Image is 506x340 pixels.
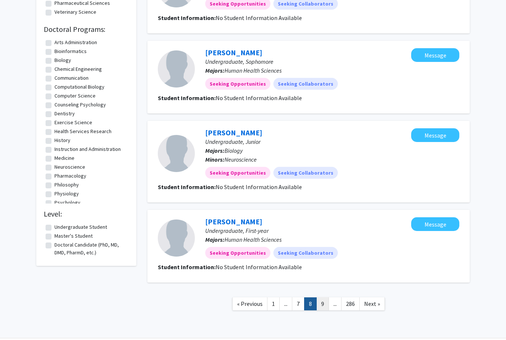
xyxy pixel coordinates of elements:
[54,241,127,257] label: Doctoral Candidate (PhD, MD, DMD, PharmD, etc.)
[237,300,263,307] span: « Previous
[216,183,302,191] span: No Student Information Available
[359,297,385,310] a: Next
[205,138,260,145] span: Undergraduate, Junior
[6,307,31,334] iframe: Chat
[216,14,302,22] span: No Student Information Available
[205,48,262,57] a: [PERSON_NAME]
[54,223,107,231] label: Undergraduate Student
[205,247,270,259] mat-chip: Seeking Opportunities
[147,290,470,320] nav: Page navigation
[333,300,337,307] span: ...
[411,217,459,231] button: Message Marlee Amos-Brotherton
[205,147,224,154] b: Majors:
[158,14,216,22] b: Student Information:
[44,209,129,218] h2: Level:
[54,154,74,162] label: Medicine
[158,94,216,102] b: Student Information:
[316,297,329,310] a: 9
[205,58,273,65] span: Undergraduate, Sophomore
[273,247,338,259] mat-chip: Seeking Collaborators
[54,119,92,126] label: Exercise Science
[54,172,86,180] label: Pharmacology
[205,236,224,243] b: Majors:
[44,25,129,34] h2: Doctoral Programs:
[411,128,459,142] button: Message Ethan Messer
[54,56,71,64] label: Biology
[54,8,96,16] label: Veterinary Science
[205,156,224,163] b: Minors:
[273,78,338,90] mat-chip: Seeking Collaborators
[54,74,89,82] label: Communication
[158,183,216,191] b: Student Information:
[54,232,93,240] label: Master's Student
[224,236,282,243] span: Human Health Sciences
[411,48,459,62] button: Message MaryElle Reynolds
[205,67,224,74] b: Majors:
[267,297,280,310] a: 1
[54,145,121,153] label: Instruction and Administration
[205,167,270,179] mat-chip: Seeking Opportunities
[216,94,302,102] span: No Student Information Available
[341,297,360,310] a: 286
[205,78,270,90] mat-chip: Seeking Opportunities
[54,128,111,135] label: Health Services Research
[54,136,70,144] label: History
[54,199,80,207] label: Psychology
[54,47,87,55] label: Bioinformatics
[54,101,106,109] label: Counseling Psychology
[54,190,79,198] label: Physiology
[54,92,96,100] label: Computer Science
[292,297,304,310] a: 7
[304,297,317,310] a: 8
[54,83,104,91] label: Computational Biology
[224,67,282,74] span: Human Health Sciences
[364,300,380,307] span: Next »
[224,147,243,154] span: Biology
[54,163,85,171] label: Neuroscience
[54,181,79,189] label: Philosophy
[232,297,267,310] a: Previous
[224,156,257,163] span: Neuroscience
[158,263,216,271] b: Student Information:
[54,39,97,46] label: Arts Administration
[273,167,338,179] mat-chip: Seeking Collaborators
[216,263,302,271] span: No Student Information Available
[205,227,269,234] span: Undergraduate, First-year
[205,217,262,226] a: [PERSON_NAME]
[54,65,102,73] label: Chemical Engineering
[54,110,75,118] label: Dentistry
[205,128,262,137] a: [PERSON_NAME]
[284,300,287,307] span: ...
